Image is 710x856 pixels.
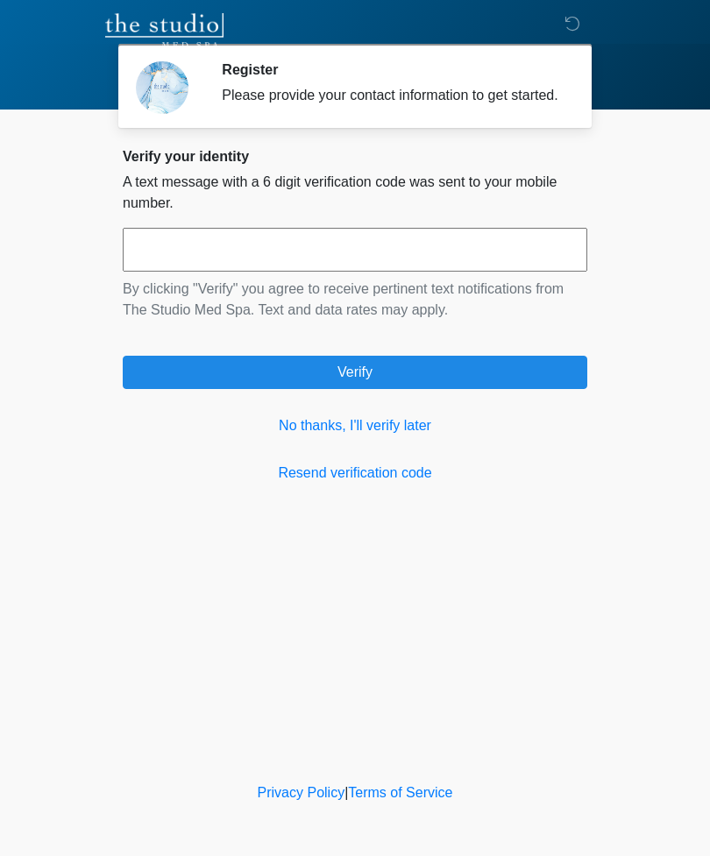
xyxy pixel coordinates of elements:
[123,279,587,321] p: By clicking "Verify" you agree to receive pertinent text notifications from The Studio Med Spa. T...
[348,785,452,800] a: Terms of Service
[123,148,587,165] h2: Verify your identity
[258,785,345,800] a: Privacy Policy
[222,85,561,106] div: Please provide your contact information to get started.
[123,172,587,214] p: A text message with a 6 digit verification code was sent to your mobile number.
[344,785,348,800] a: |
[123,415,587,436] a: No thanks, I'll verify later
[123,463,587,484] a: Resend verification code
[105,13,224,48] img: The Studio Med Spa Logo
[136,61,188,114] img: Agent Avatar
[222,61,561,78] h2: Register
[123,356,587,389] button: Verify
